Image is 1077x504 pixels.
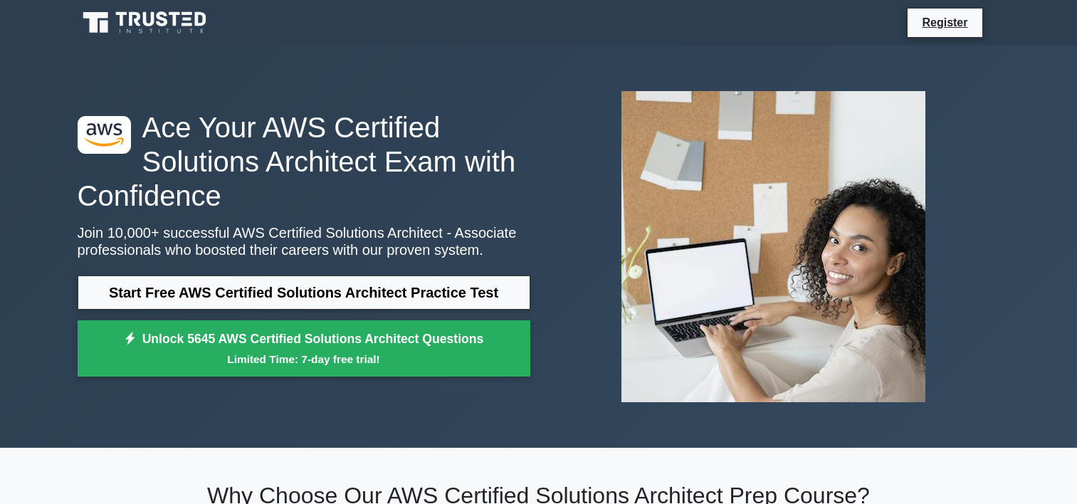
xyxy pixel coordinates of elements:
[78,320,530,377] a: Unlock 5645 AWS Certified Solutions Architect QuestionsLimited Time: 7-day free trial!
[78,275,530,310] a: Start Free AWS Certified Solutions Architect Practice Test
[78,224,530,258] p: Join 10,000+ successful AWS Certified Solutions Architect - Associate professionals who boosted t...
[913,14,976,31] a: Register
[78,110,530,213] h1: Ace Your AWS Certified Solutions Architect Exam with Confidence
[95,351,513,367] small: Limited Time: 7-day free trial!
